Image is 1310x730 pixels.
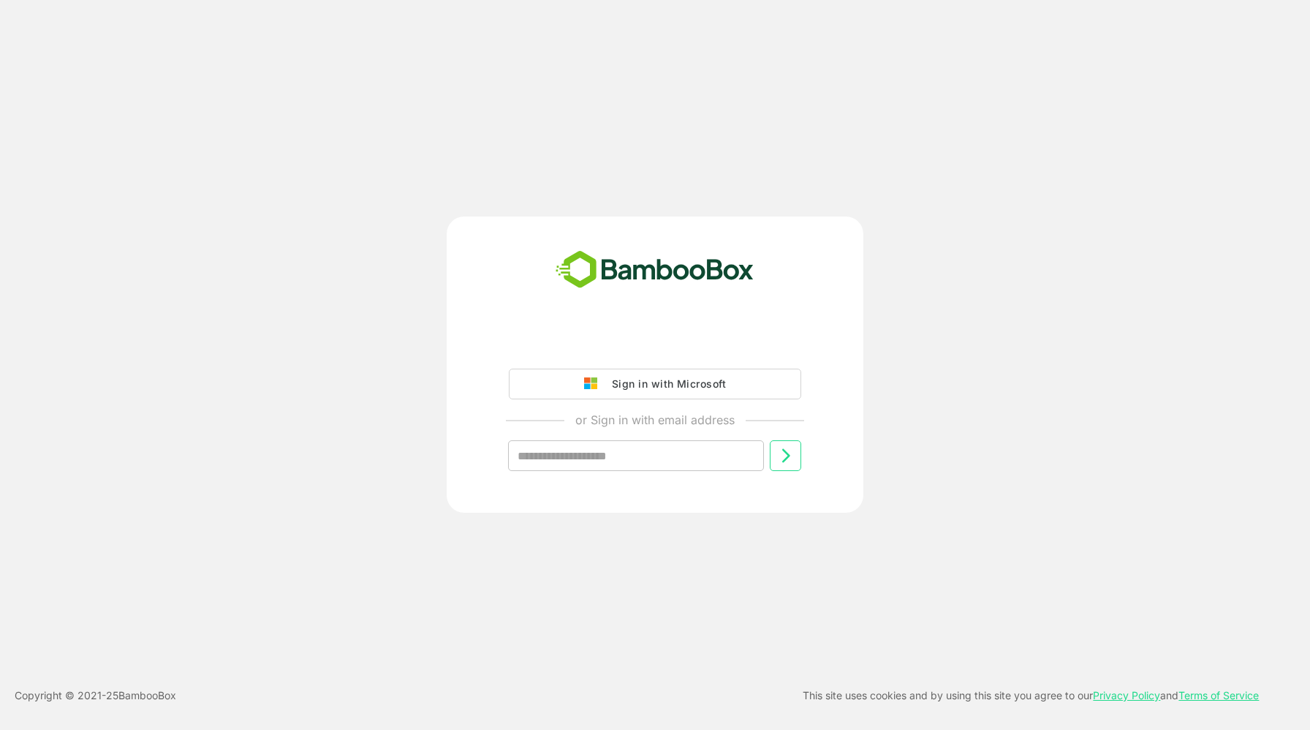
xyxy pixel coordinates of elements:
a: Terms of Service [1178,689,1259,701]
p: or Sign in with email address [575,411,735,429]
img: google [584,377,605,391]
div: Sign in with Microsoft [605,375,726,394]
iframe: Sign in with Google Button [501,328,809,360]
p: This site uses cookies and by using this site you agree to our and [803,687,1259,704]
p: Copyright © 2021- 25 BambooBox [15,687,176,704]
a: Privacy Policy [1093,689,1160,701]
img: bamboobox [548,246,762,294]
